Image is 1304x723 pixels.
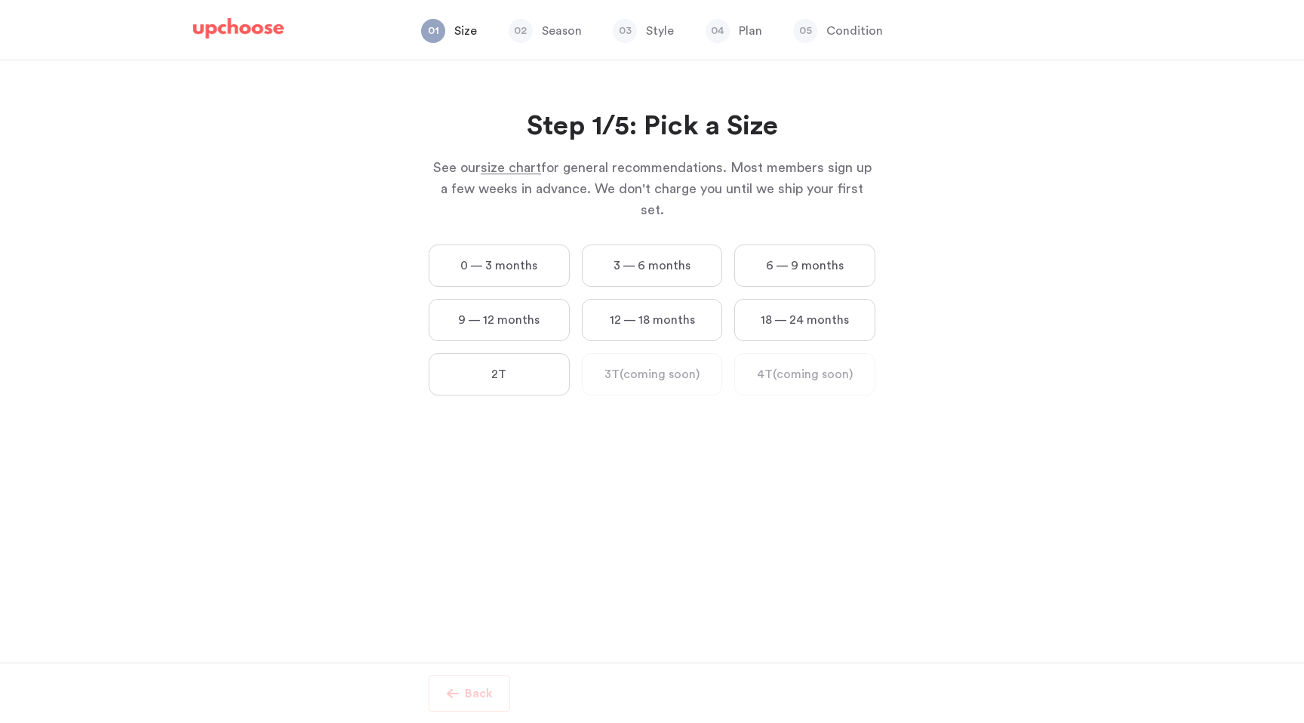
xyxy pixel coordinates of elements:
[582,299,723,341] label: 12 — 18 months
[429,245,570,287] label: 0 — 3 months
[582,245,723,287] label: 3 — 6 months
[429,675,510,712] button: Back
[429,299,570,341] label: 9 — 12 months
[454,22,477,40] p: Size
[706,19,730,43] span: 04
[193,18,284,46] a: UpChoose
[734,245,875,287] label: 6 — 9 months
[582,353,723,395] label: 3T (coming soon)
[734,299,875,341] label: 18 — 24 months
[542,22,582,40] p: Season
[429,157,875,220] p: See our for general recommendations. Most members sign up a few weeks in advance. We don't charge...
[739,22,762,40] p: Plan
[793,19,817,43] span: 05
[429,353,570,395] label: 2T
[429,109,875,145] h2: Step 1/5: Pick a Size
[193,18,284,39] img: UpChoose
[481,161,541,174] span: size chart
[421,19,445,43] span: 01
[509,19,533,43] span: 02
[826,22,883,40] p: Condition
[613,19,637,43] span: 03
[734,353,875,395] label: 4T (coming soon)
[646,22,674,40] p: Style
[465,685,493,703] p: Back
